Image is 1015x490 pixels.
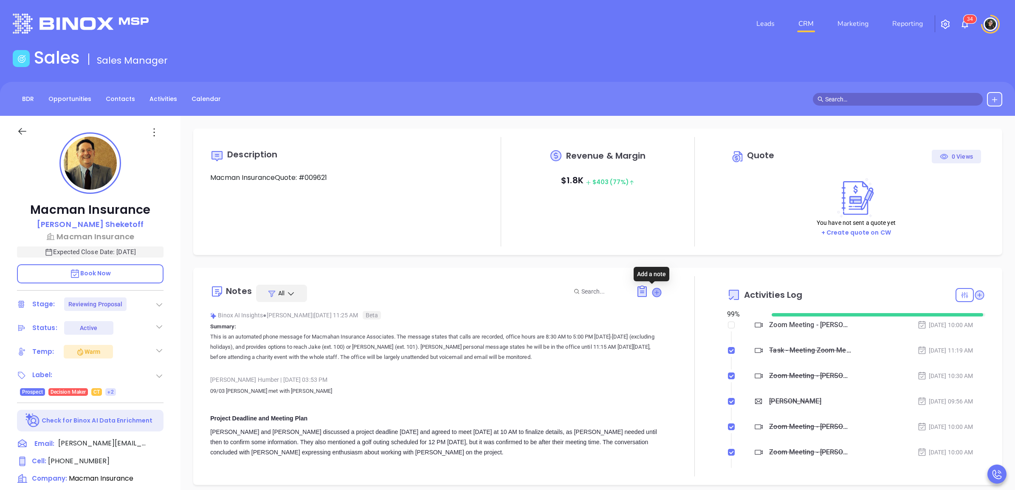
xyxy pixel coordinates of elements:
[634,267,669,281] div: Add a note
[769,420,851,433] div: Zoom Meeting - [PERSON_NAME]
[889,15,926,32] a: Reporting
[819,228,894,238] button: + Create quote on CW
[17,92,39,106] a: BDR
[76,347,100,357] div: Warm
[263,312,267,319] span: ●
[210,386,662,406] p: 09/03 [PERSON_NAME] met with [PERSON_NAME]
[566,151,646,160] span: Revenue & Margin
[210,323,236,330] b: Summary:
[22,387,43,397] span: Prospect
[917,320,973,330] div: [DATE] 10:00 AM
[34,438,54,449] span: Email:
[586,178,634,186] span: $ 403 (77%)
[984,17,997,31] img: user
[960,19,970,29] img: iconNotification
[940,150,973,163] div: 0 Views
[32,456,46,465] span: Cell :
[32,369,53,381] div: Label:
[769,319,851,331] div: Zoom Meeting - [PERSON_NAME]
[917,371,973,381] div: [DATE] 10:30 AM
[32,474,67,483] span: Company:
[37,218,144,230] p: [PERSON_NAME] Sheketoff
[817,218,896,227] p: You have not sent a quote yet
[970,16,973,22] span: 4
[278,289,285,297] span: All
[97,54,168,67] span: Sales Manager
[25,413,40,428] img: Ai-Enrich-DaqCidB-.svg
[210,313,217,319] img: svg%3e
[32,322,57,334] div: Status:
[833,178,879,218] img: Create on CWSell
[68,297,123,311] div: Reviewing Proposal
[795,15,817,32] a: CRM
[210,413,662,423] div: Project Deadline and Meeting Plan
[561,173,634,190] p: $ 1.8K
[917,448,973,457] div: [DATE] 10:00 AM
[34,48,80,68] h1: Sales
[825,95,978,104] input: Search…
[227,148,277,160] span: Description
[17,246,164,258] p: Expected Close Date: [DATE]
[581,287,626,296] input: Search...
[37,218,144,231] a: [PERSON_NAME] Sheketoff
[917,346,973,355] div: [DATE] 11:19 AM
[42,416,152,425] p: Check for Binox AI Data Enrichment
[144,92,182,106] a: Activities
[769,446,851,459] div: Zoom Meeting - [PERSON_NAME]
[964,15,976,23] sup: 34
[210,332,662,362] p: This is an automated phone message for Macmahan Insurance Associates. The message states that cal...
[769,344,851,357] div: Task - Meeting Zoom Meeting - [PERSON_NAME]
[363,311,381,319] span: Beta
[917,422,973,431] div: [DATE] 10:00 AM
[69,473,133,483] span: Macman Insurance
[32,298,55,311] div: Stage:
[744,291,802,299] span: Activities Log
[834,15,872,32] a: Marketing
[818,96,823,102] span: search
[821,228,891,237] a: + Create quote on CW
[43,92,96,106] a: Opportunities
[727,309,761,319] div: 99 %
[769,395,821,408] div: [PERSON_NAME]
[17,231,164,242] a: Macman Insurance
[747,149,775,161] span: Quote
[70,269,111,277] span: Book Now
[107,387,113,397] span: +2
[917,397,973,406] div: [DATE] 09:56 AM
[51,387,86,397] span: Decision Maker
[769,370,851,382] div: Zoom Meeting - [PERSON_NAME]
[940,19,950,29] img: iconSetting
[731,150,745,163] img: Circle dollar
[13,14,149,34] img: logo
[753,15,778,32] a: Leads
[32,345,54,358] div: Temp:
[80,321,97,335] div: Active
[17,202,164,218] p: Macman Insurance
[93,387,100,397] span: CT
[101,92,140,106] a: Contacts
[64,137,117,190] img: profile-user
[967,16,970,22] span: 3
[186,92,226,106] a: Calendar
[48,456,110,466] span: [PHONE_NUMBER]
[210,309,662,322] div: Binox AI Insights [PERSON_NAME] | [DATE] 11:25 AM
[58,438,147,448] span: [PERSON_NAME][EMAIL_ADDRESS][DOMAIN_NAME]
[210,173,468,183] p: Macman InsuranceQuote: #009621
[210,373,662,386] div: [PERSON_NAME] Humber [DATE] 03:53 PM
[226,287,252,295] div: Notes
[280,376,282,383] span: |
